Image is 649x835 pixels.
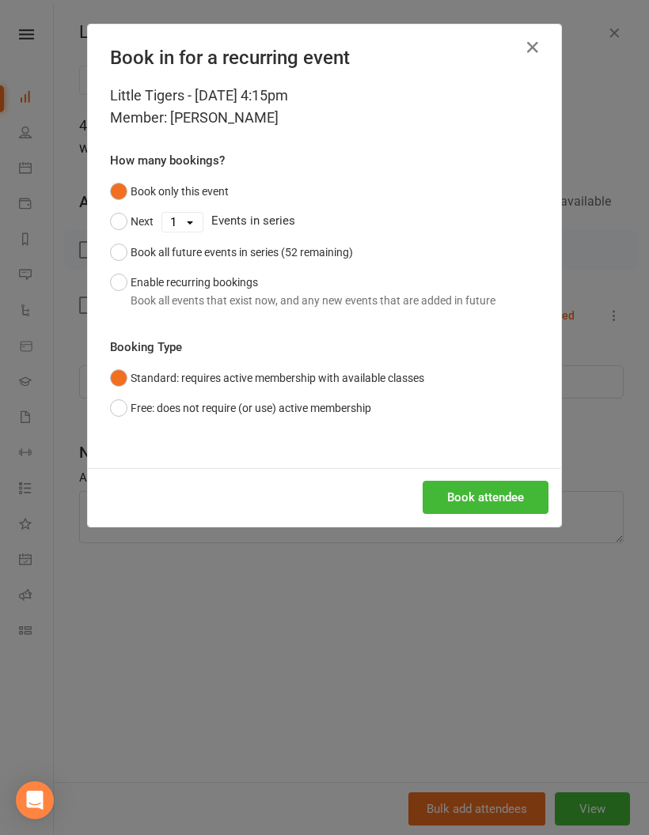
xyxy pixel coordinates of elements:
[110,206,539,236] div: Events in series
[131,244,353,261] div: Book all future events in series (52 remaining)
[131,292,495,309] div: Book all events that exist now, and any new events that are added in future
[16,781,54,819] div: Open Intercom Messenger
[110,151,225,170] label: How many bookings?
[110,393,371,423] button: Free: does not require (or use) active membership
[110,338,182,357] label: Booking Type
[423,481,548,514] button: Book attendee
[110,237,353,267] button: Book all future events in series (52 remaining)
[110,267,495,315] button: Enable recurring bookingsBook all events that exist now, and any new events that are added in future
[520,35,545,60] button: Close
[110,206,154,236] button: Next
[110,47,539,69] h4: Book in for a recurring event
[110,85,539,129] div: Little Tigers - [DATE] 4:15pm Member: [PERSON_NAME]
[110,363,424,393] button: Standard: requires active membership with available classes
[110,176,229,206] button: Book only this event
